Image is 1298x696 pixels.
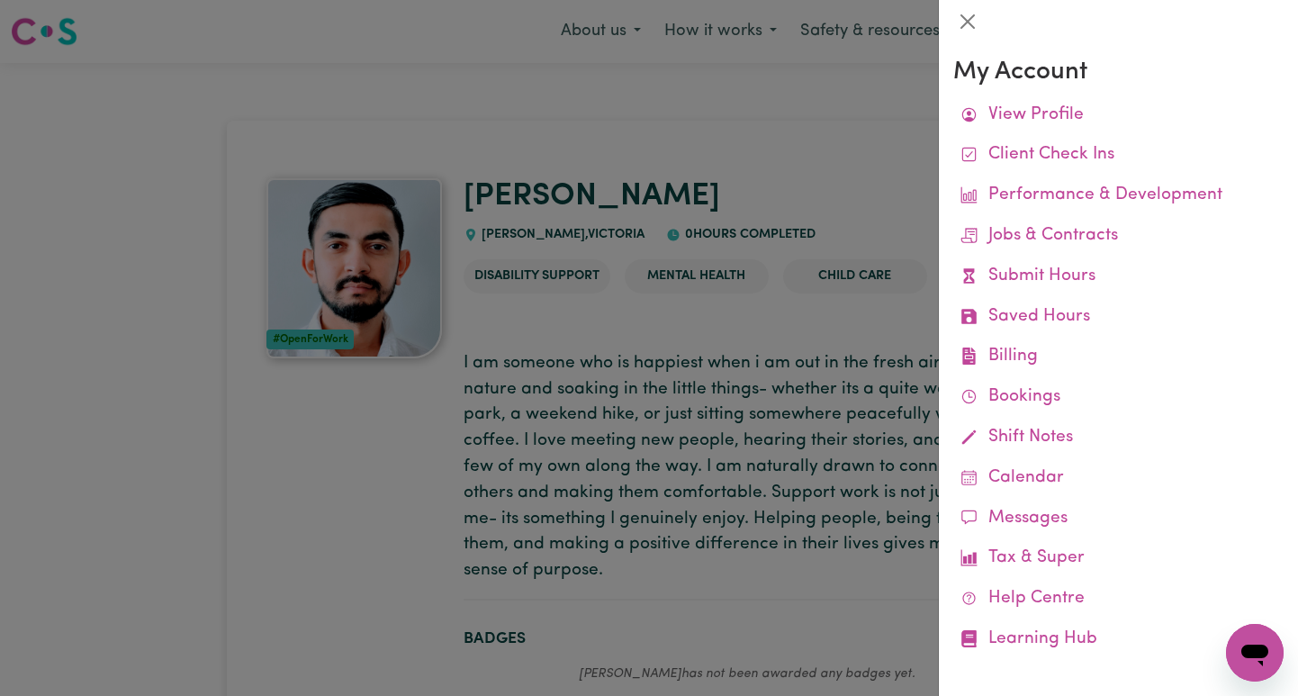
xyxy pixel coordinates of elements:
h3: My Account [953,58,1284,88]
a: Billing [953,337,1284,377]
a: Tax & Super [953,538,1284,579]
a: Performance & Development [953,176,1284,216]
a: Saved Hours [953,297,1284,338]
a: Client Check Ins [953,135,1284,176]
a: Jobs & Contracts [953,216,1284,257]
a: Bookings [953,377,1284,418]
button: Close [953,7,982,36]
a: Submit Hours [953,257,1284,297]
iframe: Button to launch messaging window [1226,624,1284,682]
a: Messages [953,499,1284,539]
a: Learning Hub [953,619,1284,660]
a: View Profile [953,95,1284,136]
a: Calendar [953,458,1284,499]
a: Shift Notes [953,418,1284,458]
a: Help Centre [953,579,1284,619]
